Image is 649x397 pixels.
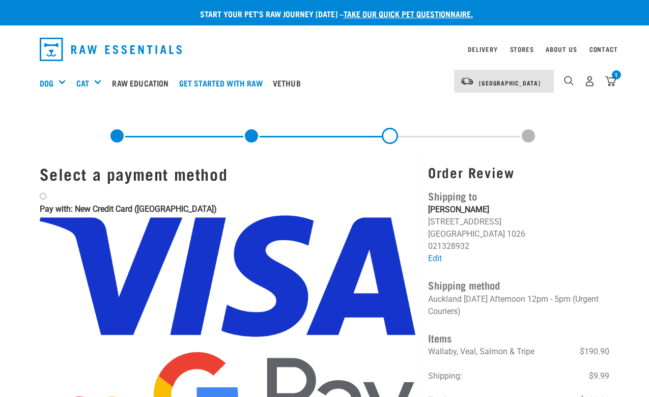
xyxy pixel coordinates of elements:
li: 021328932 [428,240,609,252]
a: Edit [428,253,442,263]
span: [GEOGRAPHIC_DATA] [479,81,541,84]
img: Raw Essentials Logo [40,38,182,61]
span: $190.90 [580,346,609,358]
img: home-icon@2x.png [605,76,616,87]
a: Delivery [468,47,497,51]
h4: Items [428,330,609,346]
input: Pay with: New Credit Card ([GEOGRAPHIC_DATA]) Visa Mastercard GPay WeChat Alipay [40,193,46,200]
img: van-moving.png [460,77,474,86]
a: Cat [76,77,89,89]
h4: Shipping to [428,188,609,204]
h1: Select a payment method [40,164,416,183]
strong: Pay with: New Credit Card ([GEOGRAPHIC_DATA]) [40,204,217,214]
a: Dog [40,77,53,89]
a: About Us [546,47,577,51]
a: Vethub [270,63,308,103]
a: Raw Education [109,63,176,103]
img: user.png [584,76,595,87]
p: Auckland [DATE] Afternoon 12pm - 5pm (Urgent Couriers) [428,293,609,318]
strong: [PERSON_NAME] [428,205,489,214]
a: Stores [510,47,534,51]
h3: Order Review [428,164,609,180]
span: Wallaby, Veal, Salmon & Tripe [428,347,534,356]
img: home-icon-1@2x.png [564,76,574,86]
span: $9.99 [589,370,609,382]
a: Get started with Raw [177,63,270,103]
h4: Shipping method [428,277,609,293]
li: [GEOGRAPHIC_DATA] 1026 [428,228,609,240]
a: Contact [589,47,618,51]
nav: dropdown navigation [32,34,618,65]
span: Shipping: [428,371,462,381]
a: take our quick pet questionnaire. [344,11,473,16]
div: 1 [612,70,621,79]
img: Visa [40,215,416,337]
li: [STREET_ADDRESS] [428,216,609,228]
